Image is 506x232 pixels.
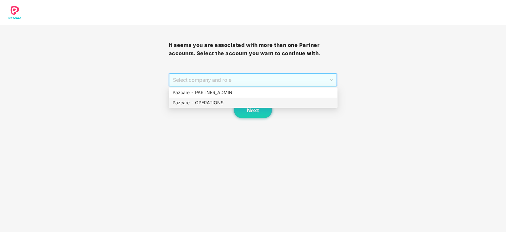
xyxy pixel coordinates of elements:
div: Pazcare - OPERATIONS [169,98,338,108]
div: Pazcare - OPERATIONS [173,99,334,106]
button: Next [234,102,272,118]
span: Next [247,107,259,113]
div: Pazcare - PARTNER_ADMIN [169,87,338,98]
div: Pazcare - PARTNER_ADMIN [173,89,334,96]
span: Select company and role [173,74,333,86]
h3: It seems you are associated with more than one Partner accounts. Select the account you want to c... [169,41,338,57]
